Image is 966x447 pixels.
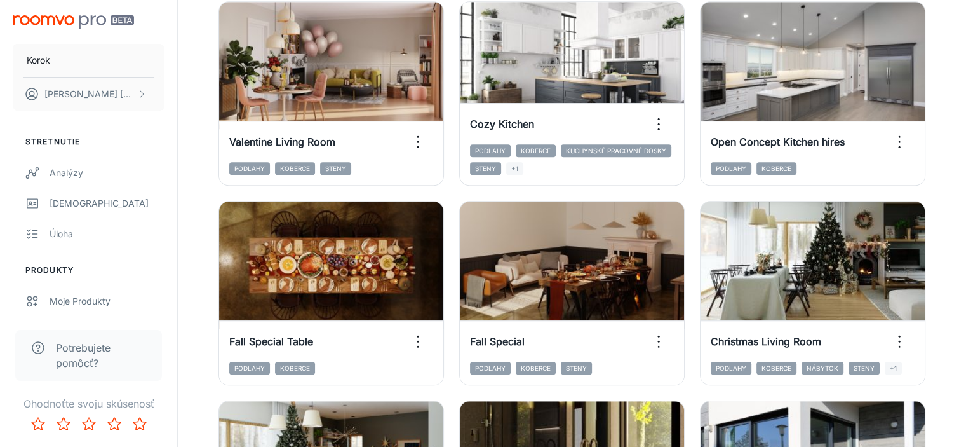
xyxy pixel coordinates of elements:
[275,362,315,375] span: Koberce
[561,362,592,375] span: Steny
[13,78,164,111] button: [PERSON_NAME] [PERSON_NAME]
[756,162,796,175] span: Koberce
[320,162,351,175] span: Steny
[27,53,50,67] p: Korok
[44,87,134,101] p: [PERSON_NAME] [PERSON_NAME]
[711,362,751,375] span: Podlahy
[13,44,164,77] button: Korok
[711,334,821,349] h6: Christmas Living Room
[50,196,164,210] div: [DEMOGRAPHIC_DATA]
[516,144,556,157] span: Koberce
[470,334,525,349] h6: Fall Special
[506,162,523,175] span: +1
[56,340,147,371] span: Potrebujete pomôcť?
[50,294,164,308] div: Moje produkty
[470,162,501,175] span: Steny
[25,411,51,437] button: Rate 1 star
[102,411,127,437] button: Rate 4 star
[470,116,534,132] h6: Cozy Kitchen
[470,144,511,157] span: Podlahy
[229,334,313,349] h6: Fall Special Table
[756,362,796,375] span: Koberce
[885,362,902,375] span: +1
[51,411,76,437] button: Rate 2 star
[10,396,167,411] p: Ohodnoťte svoju skúsenosť
[711,162,751,175] span: Podlahy
[229,362,270,375] span: Podlahy
[76,411,102,437] button: Rate 3 star
[13,15,134,29] img: Roomvo PRO Beta
[229,134,335,149] h6: Valentine Living Room
[516,362,556,375] span: Koberce
[561,144,671,157] span: Kuchynské pracovné dosky
[849,362,880,375] span: Steny
[275,162,315,175] span: Koberce
[711,134,845,149] h6: Open Concept Kitchen hires
[802,362,843,375] span: Nábytok
[127,411,152,437] button: Rate 5 star
[50,227,164,241] div: Úloha
[50,166,164,180] div: Analýzy
[470,362,511,375] span: Podlahy
[229,162,270,175] span: Podlahy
